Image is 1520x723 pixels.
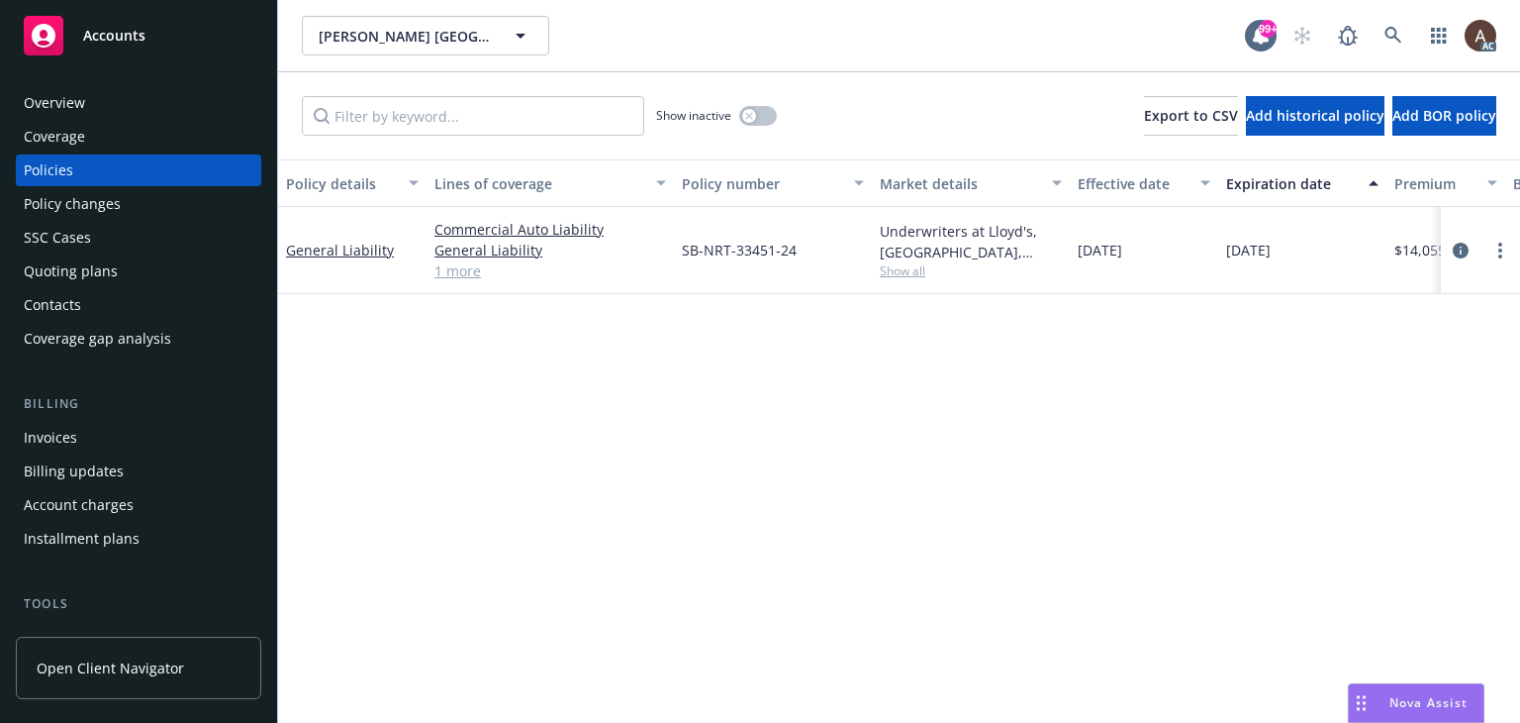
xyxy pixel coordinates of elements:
[1348,683,1484,723] button: Nova Assist
[434,219,666,240] a: Commercial Auto Liability
[16,422,261,454] a: Invoices
[1488,239,1512,262] a: more
[1419,16,1459,55] a: Switch app
[434,260,666,281] a: 1 more
[302,16,549,55] button: [PERSON_NAME] [GEOGRAPHIC_DATA] / Unique Product Source Inc.
[16,155,261,186] a: Policies
[1465,20,1496,52] img: photo
[1218,159,1386,207] button: Expiration date
[16,523,261,555] a: Installment plans
[16,323,261,355] a: Coverage gap analysis
[37,658,184,678] span: Open Client Navigator
[1246,106,1384,125] span: Add historical policy
[16,289,261,321] a: Contacts
[24,422,77,454] div: Invoices
[1394,173,1475,194] div: Premium
[1070,159,1218,207] button: Effective date
[1449,239,1472,262] a: circleInformation
[16,489,261,521] a: Account charges
[16,256,261,287] a: Quoting plans
[1282,16,1322,55] a: Start snowing
[24,121,85,153] div: Coverage
[682,173,842,194] div: Policy number
[24,222,91,254] div: SSC Cases
[674,159,872,207] button: Policy number
[880,262,1062,279] span: Show all
[880,173,1040,194] div: Market details
[1259,20,1277,38] div: 99+
[16,456,261,487] a: Billing updates
[16,8,261,63] a: Accounts
[1078,173,1188,194] div: Effective date
[682,240,797,260] span: SB-NRT-33451-24
[16,222,261,254] a: SSC Cases
[880,221,1062,262] div: Underwriters at Lloyd's, [GEOGRAPHIC_DATA], [PERSON_NAME] of [GEOGRAPHIC_DATA], RT Specialty Insu...
[286,241,394,259] a: General Liability
[1328,16,1368,55] a: Report a Bug
[1226,240,1271,260] span: [DATE]
[434,173,644,194] div: Lines of coverage
[1246,96,1384,136] button: Add historical policy
[1078,240,1122,260] span: [DATE]
[872,159,1070,207] button: Market details
[427,159,674,207] button: Lines of coverage
[434,240,666,260] a: General Liability
[1392,106,1496,125] span: Add BOR policy
[1349,684,1374,722] div: Drag to move
[319,26,490,47] span: [PERSON_NAME] [GEOGRAPHIC_DATA] / Unique Product Source Inc.
[16,394,261,414] div: Billing
[24,289,81,321] div: Contacts
[1394,240,1466,260] span: $14,055.00
[656,107,731,124] span: Show inactive
[1386,159,1505,207] button: Premium
[24,87,85,119] div: Overview
[16,188,261,220] a: Policy changes
[1144,96,1238,136] button: Export to CSV
[1374,16,1413,55] a: Search
[16,87,261,119] a: Overview
[1226,173,1357,194] div: Expiration date
[16,121,261,153] a: Coverage
[16,594,261,614] div: Tools
[302,96,644,136] input: Filter by keyword...
[1389,694,1468,711] span: Nova Assist
[1392,96,1496,136] button: Add BOR policy
[278,159,427,207] button: Policy details
[286,173,397,194] div: Policy details
[24,489,134,521] div: Account charges
[24,188,121,220] div: Policy changes
[24,323,171,355] div: Coverage gap analysis
[24,456,124,487] div: Billing updates
[83,28,145,44] span: Accounts
[24,256,118,287] div: Quoting plans
[24,155,73,186] div: Policies
[1144,106,1238,125] span: Export to CSV
[24,523,140,555] div: Installment plans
